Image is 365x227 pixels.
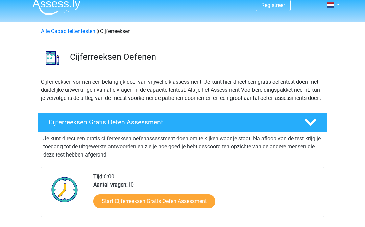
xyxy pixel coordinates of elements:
div: Cijferreeksen [38,28,327,36]
b: Tijd: [93,174,104,180]
h4: Cijferreeksen Gratis Oefen Assessment [49,119,293,126]
img: cijferreeksen [38,44,67,73]
p: Cijferreeksen vormen een belangrijk deel van vrijwel elk assessment. Je kunt hier direct een grat... [41,78,324,103]
p: Je kunt direct een gratis cijferreeksen oefenassessment doen om te kijken waar je staat. Na afloo... [43,135,322,159]
div: 6:00 10 [88,173,324,217]
a: Registreer [261,2,285,9]
img: Klok [48,173,82,207]
a: Start Cijferreeksen Gratis Oefen Assessment [93,195,215,209]
b: Aantal vragen: [93,182,128,188]
a: Alle Capaciteitentesten [41,28,95,35]
a: Cijferreeksen Gratis Oefen Assessment [35,113,330,132]
h3: Cijferreeksen Oefenen [70,52,322,62]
